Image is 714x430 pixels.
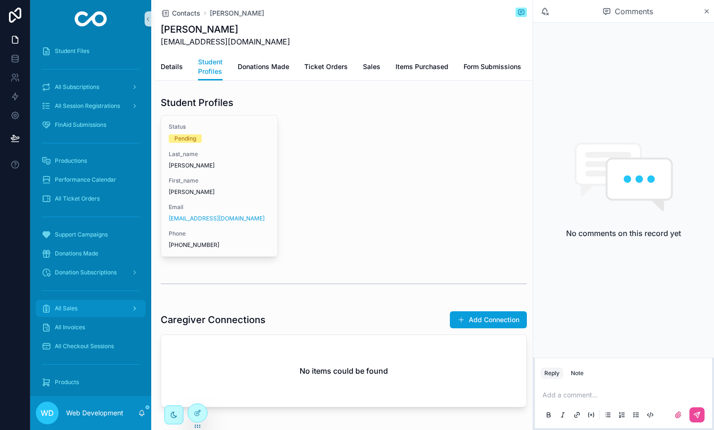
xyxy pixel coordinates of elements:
span: [PERSON_NAME] [169,188,270,196]
span: All Invoices [55,324,85,331]
span: [EMAIL_ADDRESS][DOMAIN_NAME] [161,36,290,47]
button: Note [567,368,587,379]
a: Student Profiles [198,53,223,81]
div: scrollable content [30,38,151,396]
a: StatusPendingLast_name[PERSON_NAME]First_name[PERSON_NAME]Email[EMAIL_ADDRESS][DOMAIN_NAME]Phone[... [161,115,278,257]
span: Contacts [172,9,200,18]
span: Performance Calendar [55,176,116,184]
a: Support Campaigns [36,226,146,243]
a: Sales [363,58,380,77]
span: Phone [169,230,270,237]
span: Donations Made [238,62,289,71]
span: [PHONE_NUMBER] [169,241,270,249]
span: Details [161,62,183,71]
span: Productions [55,157,87,165]
button: Reply [541,368,563,379]
a: All Invoices [36,319,146,336]
a: Student Files [36,43,146,60]
span: Form Submissions [464,62,521,71]
h1: Student Profiles [161,96,233,109]
span: Support Campaigns [55,231,108,238]
h2: No items could be found [300,365,388,377]
button: Add Connection [450,311,527,328]
a: All Subscriptions [36,79,146,96]
a: All Ticket Orders [36,190,146,207]
span: Student Profiles [198,57,223,76]
span: Sales [363,62,380,71]
h1: [PERSON_NAME] [161,23,290,36]
span: Comments [615,6,653,17]
h1: Caregiver Connections [161,313,266,326]
span: Email [169,203,270,211]
span: WD [41,407,54,419]
span: Ticket Orders [304,62,348,71]
span: All Checkout Sessions [55,342,114,350]
a: Performance Calendar [36,171,146,188]
a: All Session Registrations [36,97,146,114]
a: All Checkout Sessions [36,338,146,355]
span: Donation Subscriptions [55,269,117,276]
a: [EMAIL_ADDRESS][DOMAIN_NAME] [169,215,265,222]
a: Productions [36,152,146,169]
a: Form Submissions [464,58,521,77]
a: Details [161,58,183,77]
a: Items Purchased [396,58,448,77]
span: First_name [169,177,270,184]
a: Contacts [161,9,200,18]
span: Last_name [169,150,270,158]
span: [PERSON_NAME] [169,162,270,169]
h2: No comments on this record yet [566,228,681,239]
a: [PERSON_NAME] [210,9,264,18]
a: FinAid Submissions [36,116,146,133]
span: All Subscriptions [55,83,99,91]
a: Ticket Orders [304,58,348,77]
span: All Sales [55,305,77,312]
span: All Ticket Orders [55,195,100,202]
span: All Session Registrations [55,102,120,110]
a: All Sales [36,300,146,317]
span: Student Files [55,47,89,55]
img: App logo [75,11,107,26]
span: Products [55,378,79,386]
a: Donations Made [36,245,146,262]
span: Status [169,123,270,131]
span: Donations Made [55,250,98,257]
div: Note [571,369,584,377]
span: Items Purchased [396,62,448,71]
p: Web Development [66,408,123,418]
a: Donation Subscriptions [36,264,146,281]
a: Products [36,374,146,391]
div: Pending [174,134,196,143]
span: FinAid Submissions [55,121,106,129]
a: Donations Made [238,58,289,77]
